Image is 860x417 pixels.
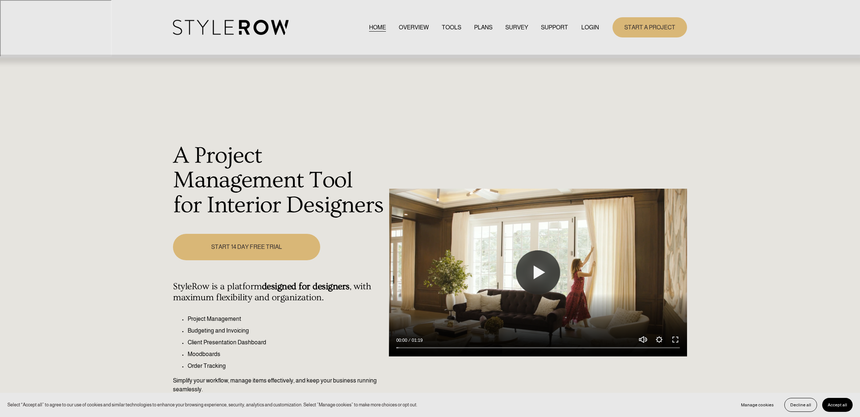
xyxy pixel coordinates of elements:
div: Current time [396,337,409,344]
button: Decline all [784,398,817,412]
a: SURVEY [505,22,528,32]
span: SUPPORT [541,23,568,32]
p: Client Presentation Dashboard [188,338,385,347]
strong: designed for designers [262,281,350,292]
button: Accept all [822,398,853,412]
a: START A PROJECT [613,17,687,37]
a: START 14 DAY FREE TRIAL [173,234,320,260]
a: HOME [369,22,386,32]
img: StyleRow [173,20,289,35]
a: PLANS [474,22,492,32]
a: TOOLS [442,22,461,32]
h4: StyleRow is a platform , with maximum flexibility and organization. [173,281,385,303]
p: Select “Accept all” to agree to our use of cookies and similar technologies to enhance your brows... [7,401,418,408]
button: Play [516,250,560,294]
p: Order Tracking [188,362,385,370]
a: LOGIN [581,22,599,32]
p: Budgeting and Invoicing [188,326,385,335]
h1: A Project Management Tool for Interior Designers [173,144,385,218]
a: OVERVIEW [399,22,429,32]
p: Moodboards [188,350,385,359]
input: Seek [396,345,680,350]
a: folder dropdown [541,22,568,32]
span: Decline all [790,402,811,407]
p: Project Management [188,315,385,323]
p: Simplify your workflow, manage items effectively, and keep your business running seamlessly. [173,376,385,394]
div: Duration [409,337,424,344]
span: Manage cookies [741,402,774,407]
span: Accept all [828,402,847,407]
button: Manage cookies [736,398,779,412]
